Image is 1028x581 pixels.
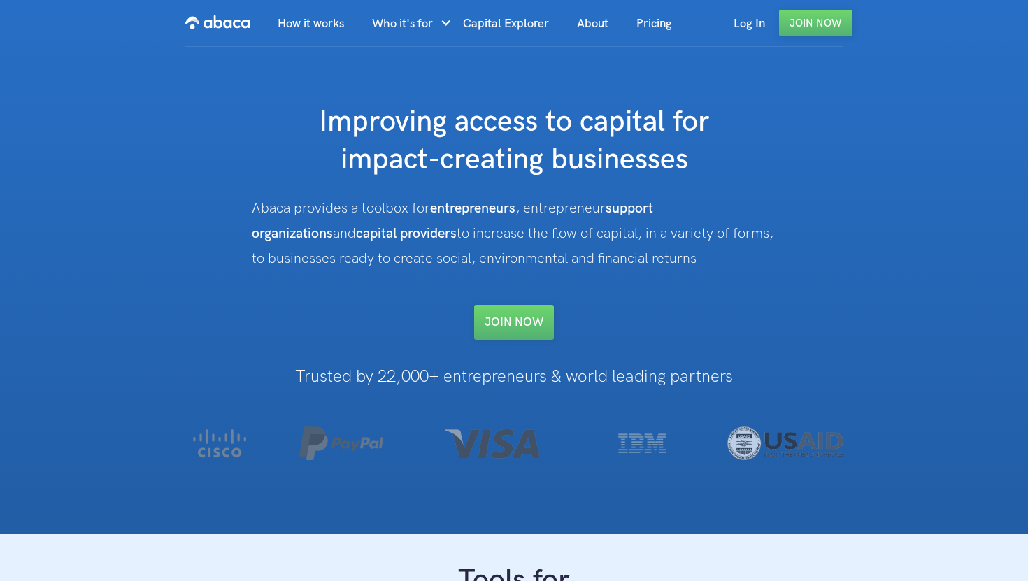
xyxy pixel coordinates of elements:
h1: Improving access to capital for impact-creating businesses [234,103,794,179]
h1: Trusted by 22,000+ entrepreneurs & world leading partners [155,368,874,386]
a: Join Now [779,10,852,36]
strong: capital providers [356,225,457,242]
div: Abaca provides a toolbox for , entrepreneur and to increase the flow of capital, in a variety of ... [252,196,776,271]
a: Join NOW [474,305,554,340]
strong: entrepreneurs [430,200,515,217]
img: Abaca logo [185,11,250,34]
